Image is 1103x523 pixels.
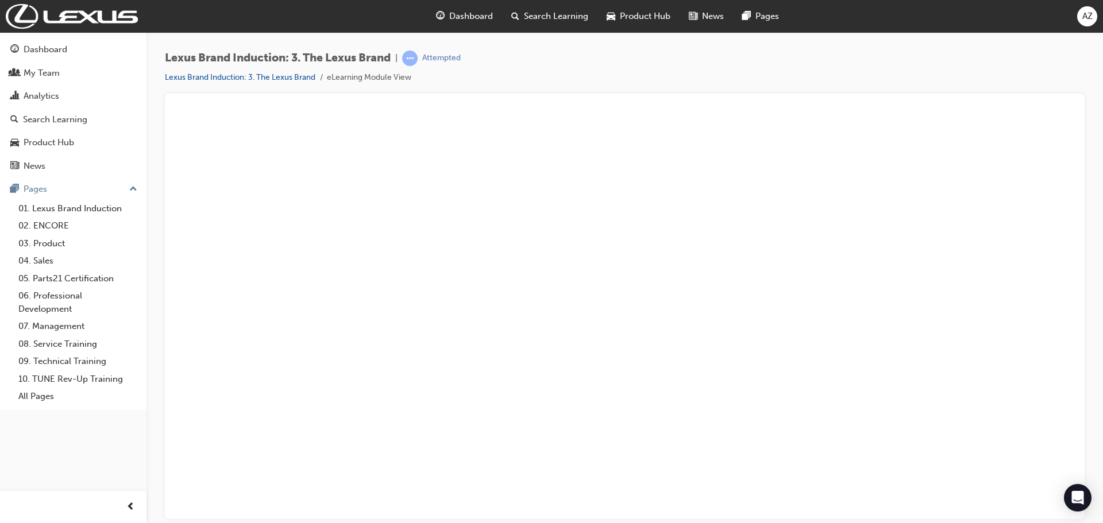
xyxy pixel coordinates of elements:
[14,235,142,253] a: 03. Product
[14,352,142,370] a: 09. Technical Training
[23,113,87,126] div: Search Learning
[5,132,142,153] a: Product Hub
[126,500,135,514] span: prev-icon
[24,67,60,80] div: My Team
[680,5,733,28] a: news-iconNews
[14,370,142,388] a: 10. TUNE Rev-Up Training
[5,156,142,177] a: News
[742,9,751,24] span: pages-icon
[5,39,142,60] a: Dashboard
[5,86,142,107] a: Analytics
[436,9,445,24] span: guage-icon
[14,217,142,235] a: 02. ENCORE
[24,90,59,103] div: Analytics
[395,52,398,65] span: |
[14,200,142,218] a: 01. Lexus Brand Induction
[10,45,19,55] span: guage-icon
[5,179,142,200] button: Pages
[702,10,724,23] span: News
[327,71,411,84] li: eLearning Module View
[24,160,45,173] div: News
[165,72,315,82] a: Lexus Brand Induction: 3. The Lexus Brand
[6,4,138,29] img: Trak
[10,91,19,102] span: chart-icon
[1077,6,1097,26] button: AZ
[24,136,74,149] div: Product Hub
[449,10,493,23] span: Dashboard
[24,183,47,196] div: Pages
[511,9,519,24] span: search-icon
[597,5,680,28] a: car-iconProduct Hub
[733,5,788,28] a: pages-iconPages
[607,9,615,24] span: car-icon
[165,52,391,65] span: Lexus Brand Induction: 3. The Lexus Brand
[620,10,670,23] span: Product Hub
[427,5,502,28] a: guage-iconDashboard
[502,5,597,28] a: search-iconSearch Learning
[1064,484,1092,512] div: Open Intercom Messenger
[14,270,142,288] a: 05. Parts21 Certification
[10,68,19,79] span: people-icon
[14,252,142,270] a: 04. Sales
[10,115,18,125] span: search-icon
[5,63,142,84] a: My Team
[14,287,142,317] a: 06. Professional Development
[24,43,67,56] div: Dashboard
[755,10,779,23] span: Pages
[10,138,19,148] span: car-icon
[129,182,137,197] span: up-icon
[524,10,588,23] span: Search Learning
[5,37,142,179] button: DashboardMy TeamAnalyticsSearch LearningProduct HubNews
[14,388,142,405] a: All Pages
[10,161,19,172] span: news-icon
[14,317,142,335] a: 07. Management
[5,109,142,130] a: Search Learning
[402,51,418,66] span: learningRecordVerb_ATTEMPT-icon
[14,335,142,353] a: 08. Service Training
[10,184,19,195] span: pages-icon
[1082,10,1093,23] span: AZ
[689,9,697,24] span: news-icon
[422,53,461,64] div: Attempted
